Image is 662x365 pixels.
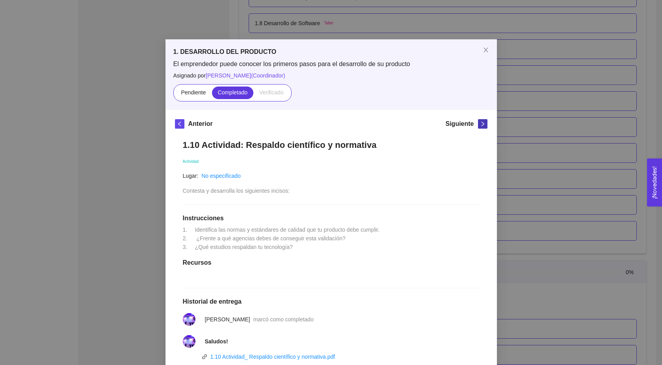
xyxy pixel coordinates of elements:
span: [PERSON_NAME] [205,316,250,323]
span: Pendiente [181,89,206,96]
h5: Siguiente [445,119,474,129]
span: Verificado [259,89,283,96]
button: Close [475,39,497,61]
img: 1751497518887-IMG_7457.jpg [183,313,195,326]
span: marcó como completado [253,316,314,323]
span: Actividad [183,159,199,164]
span: Completado [218,89,248,96]
h5: Anterior [188,119,213,129]
span: right [478,121,487,127]
span: El emprendedor puede conocer los primeros pasos para el desarrollo de su producto [173,60,489,68]
span: close [483,47,489,53]
button: right [478,119,487,129]
h1: Instrucciones [183,214,480,222]
span: Contesta y desarrolla los siguientes incisos: [183,188,290,194]
a: 1.10 Actividad_ Respaldo científico y normativa.pdf [210,354,335,360]
span: [PERSON_NAME] ( Coordinador ) [206,72,285,79]
h1: Recursos [183,259,480,267]
h1: 1.10 Actividad: Respaldo científico y normativa [183,140,480,150]
a: No especificado [201,173,241,179]
span: left [175,121,184,127]
button: Open Feedback Widget [647,159,662,206]
span: Asignado por [173,71,489,80]
h1: Historial de entrega [183,298,480,306]
button: left [175,119,184,129]
span: 1. Identifica las normas y estándares de calidad que tu producto debe cumplir. 2. ¿Frente a qué a... [183,227,380,250]
article: Lugar: [183,171,199,180]
img: 1751497518887-IMG_7457.jpg [183,335,195,348]
h5: 1. DESARROLLO DEL PRODUCTO [173,47,489,57]
span: link [202,354,207,359]
strong: Saludos! [205,338,228,345]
